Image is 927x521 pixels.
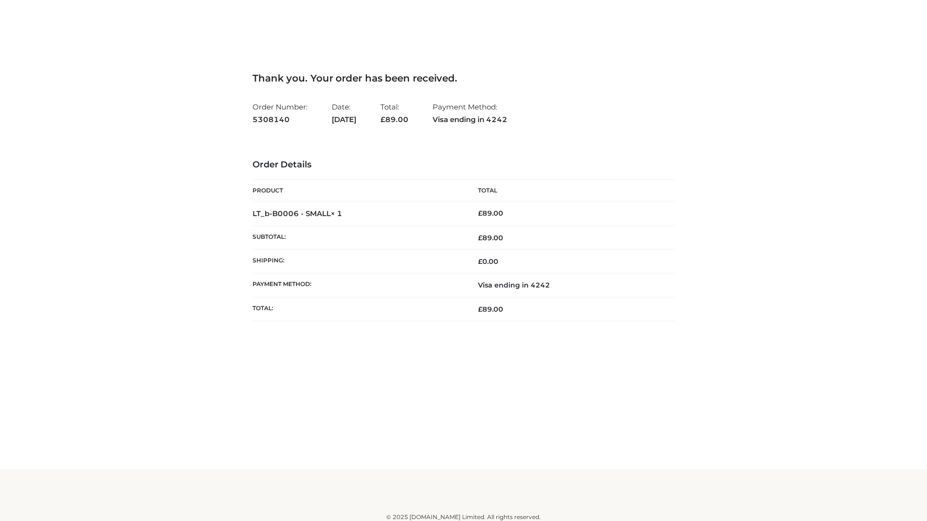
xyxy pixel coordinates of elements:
h3: Thank you. Your order has been received. [253,72,674,84]
th: Subtotal: [253,226,463,249]
span: £ [478,209,482,218]
span: 89.00 [478,305,503,314]
span: £ [478,257,482,266]
strong: × 1 [331,209,342,218]
li: Total: [380,98,408,128]
span: 89.00 [380,115,408,124]
strong: Visa ending in 4242 [433,113,507,126]
span: 89.00 [478,233,503,242]
strong: 5308140 [253,113,308,126]
th: Payment method: [253,274,463,297]
td: Visa ending in 4242 [463,274,674,297]
li: Order Number: [253,98,308,128]
strong: LT_b-B0006 - SMALL [253,209,342,218]
th: Shipping: [253,250,463,274]
bdi: 89.00 [478,209,503,218]
th: Total: [253,297,463,321]
th: Product [253,180,463,202]
span: £ [478,233,482,242]
span: £ [380,115,385,124]
span: £ [478,305,482,314]
li: Payment Method: [433,98,507,128]
strong: [DATE] [332,113,356,126]
h3: Order Details [253,160,674,170]
li: Date: [332,98,356,128]
bdi: 0.00 [478,257,498,266]
th: Total [463,180,674,202]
